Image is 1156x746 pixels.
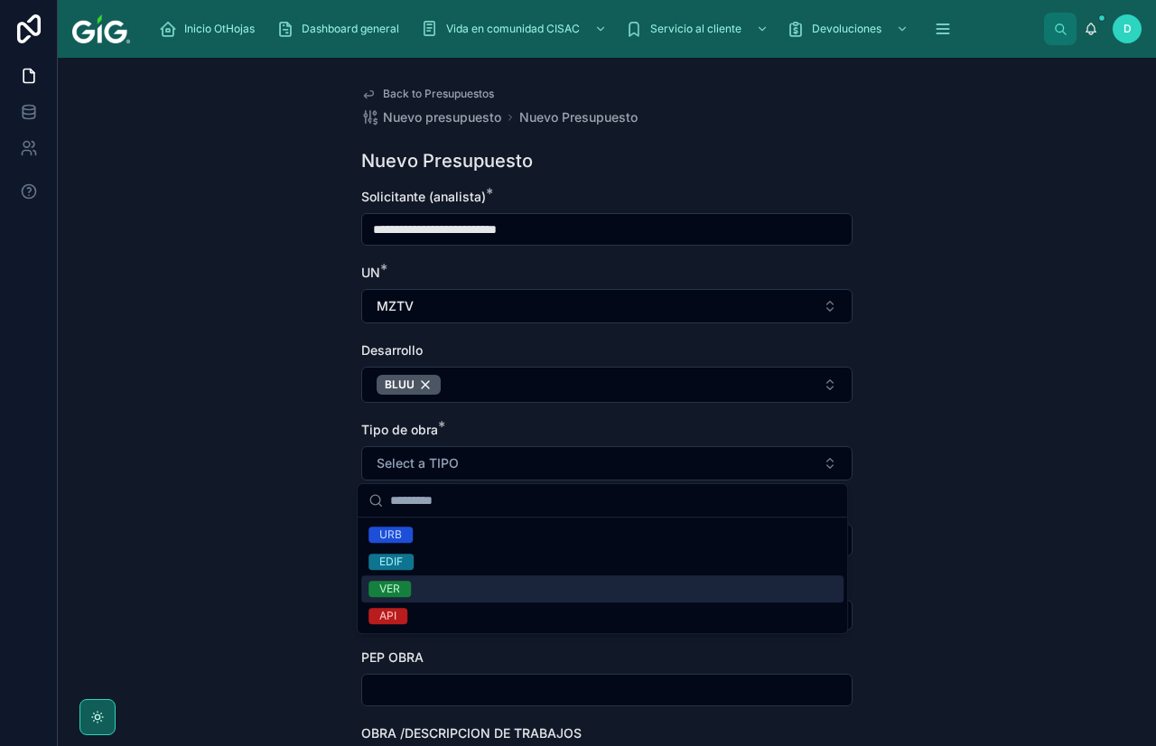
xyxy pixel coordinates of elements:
img: App logo [72,14,130,43]
span: BLUU [385,378,415,392]
button: Select Button [361,367,853,403]
button: Select Button [361,289,853,323]
span: Vida en comunidad CISAC [446,22,580,36]
div: VER [379,581,400,597]
button: Select Button [361,446,853,480]
span: D [1123,22,1132,36]
span: Devoluciones [812,22,881,36]
a: Dashboard general [271,13,412,45]
a: Vida en comunidad CISAC [415,13,616,45]
span: Tipo de obra [361,422,438,437]
span: Servicio al cliente [650,22,741,36]
span: MZTV [377,297,414,315]
div: URB [379,527,402,543]
span: Inicio OtHojas [184,22,255,36]
a: Devoluciones [781,13,918,45]
div: EDIF [379,554,403,570]
a: Servicio al cliente [620,13,778,45]
div: Suggestions [358,518,847,633]
a: Inicio OtHojas [154,13,267,45]
span: PEP OBRA [361,649,424,665]
span: Solicitante (analista) [361,189,486,204]
div: scrollable content [144,9,1044,49]
h1: Nuevo Presupuesto [361,148,533,173]
a: Back to Presupuestos [361,87,494,101]
div: API [379,608,396,624]
a: Nuevo Presupuesto [519,108,638,126]
span: Dashboard general [302,22,399,36]
a: Nuevo presupuesto [361,108,501,126]
span: OBRA /DESCRIPCION DE TRABAJOS [361,725,582,741]
span: Select a TIPO [377,454,459,472]
span: Desarrollo [361,342,423,358]
button: Unselect 25 [377,375,441,395]
span: Nuevo presupuesto [383,108,501,126]
span: UN [361,265,380,280]
span: Back to Presupuestos [383,87,494,101]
